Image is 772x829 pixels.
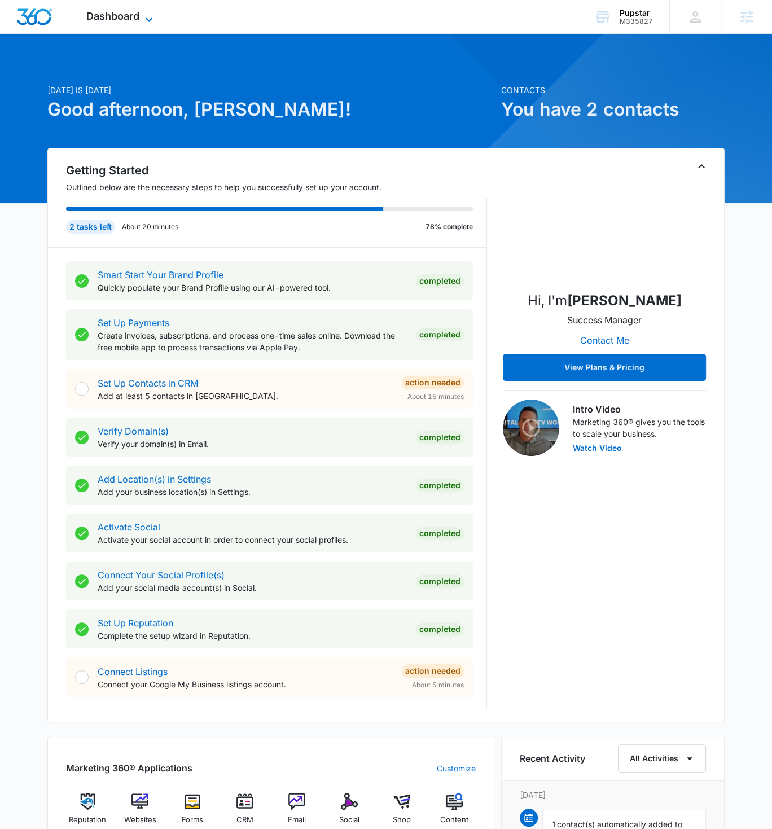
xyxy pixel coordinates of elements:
[620,17,653,25] div: account id
[66,162,487,179] h2: Getting Started
[437,762,476,774] a: Customize
[416,622,464,636] div: Completed
[124,814,156,826] span: Websites
[412,680,464,690] span: About 5 minutes
[552,819,557,829] span: 1
[98,630,407,642] p: Complete the setup wizard in Reputation.
[98,617,173,629] a: Set Up Reputation
[98,378,198,389] a: Set Up Contacts in CRM
[416,274,464,288] div: Completed
[98,678,393,690] p: Connect your Google My Business listings account.
[47,84,494,96] p: [DATE] is [DATE]
[98,317,169,328] a: Set Up Payments
[503,354,706,381] button: View Plans & Pricing
[501,96,725,123] h1: You have 2 contacts
[520,752,585,765] h6: Recent Activity
[98,390,393,402] p: Add at least 5 contacts in [GEOGRAPHIC_DATA].
[569,327,641,354] button: Contact Me
[86,10,139,22] span: Dashboard
[573,444,622,452] button: Watch Video
[407,392,464,402] span: About 15 minutes
[528,291,682,311] p: Hi, I'm
[402,376,464,389] div: Action Needed
[288,814,306,826] span: Email
[416,328,464,341] div: Completed
[501,84,725,96] p: Contacts
[416,527,464,540] div: Completed
[98,521,160,533] a: Activate Social
[47,96,494,123] h1: Good afternoon, [PERSON_NAME]!
[503,400,559,456] img: Intro Video
[98,426,169,437] a: Verify Domain(s)
[98,438,407,450] p: Verify your domain(s) in Email.
[567,313,642,327] p: Success Manager
[339,814,359,826] span: Social
[98,282,407,293] p: Quickly populate your Brand Profile using our AI-powered tool.
[98,569,225,581] a: Connect Your Social Profile(s)
[416,431,464,444] div: Completed
[66,220,115,234] div: 2 tasks left
[98,486,407,498] p: Add your business location(s) in Settings.
[98,330,407,353] p: Create invoices, subscriptions, and process one-time sales online. Download the free mobile app t...
[416,574,464,588] div: Completed
[393,814,411,826] span: Shop
[440,814,468,826] span: Content
[122,222,178,232] p: About 20 minutes
[426,222,473,232] p: 78% complete
[416,479,464,492] div: Completed
[98,666,168,677] a: Connect Listings
[98,534,407,546] p: Activate your social account in order to connect your social profiles.
[548,169,661,282] img: Mike Davin
[98,582,407,594] p: Add your social media account(s) in Social.
[98,269,223,280] a: Smart Start Your Brand Profile
[402,664,464,678] div: Action Needed
[573,402,706,416] h3: Intro Video
[573,416,706,440] p: Marketing 360® gives you the tools to scale your business.
[69,814,106,826] span: Reputation
[620,8,653,17] div: account name
[236,814,253,826] span: CRM
[567,292,682,309] strong: [PERSON_NAME]
[66,181,487,193] p: Outlined below are the necessary steps to help you successfully set up your account.
[182,814,203,826] span: Forms
[695,160,708,173] button: Toggle Collapse
[618,744,706,773] button: All Activities
[66,761,192,775] h2: Marketing 360® Applications
[98,473,211,485] a: Add Location(s) in Settings
[520,789,706,801] p: [DATE]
